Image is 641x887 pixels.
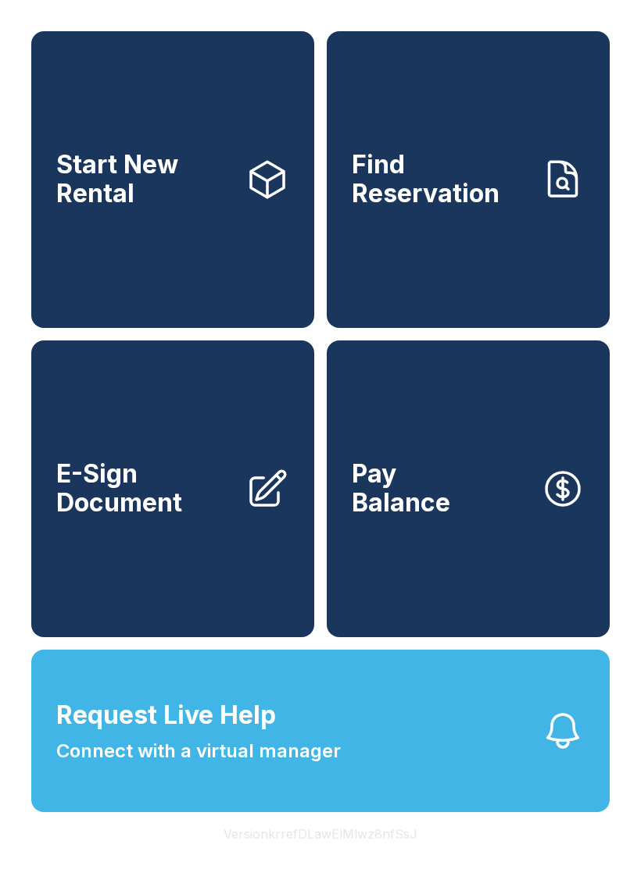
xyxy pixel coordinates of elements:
span: Pay Balance [352,460,450,517]
span: E-Sign Document [56,460,233,517]
button: PayBalance [327,340,610,637]
a: Start New Rental [31,31,314,328]
a: Find Reservation [327,31,610,328]
button: VersionkrrefDLawElMlwz8nfSsJ [211,812,430,856]
span: Connect with a virtual manager [56,737,341,765]
span: Find Reservation [352,151,528,208]
a: E-Sign Document [31,340,314,637]
span: Request Live Help [56,696,276,734]
button: Request Live HelpConnect with a virtual manager [31,650,610,812]
span: Start New Rental [56,151,233,208]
